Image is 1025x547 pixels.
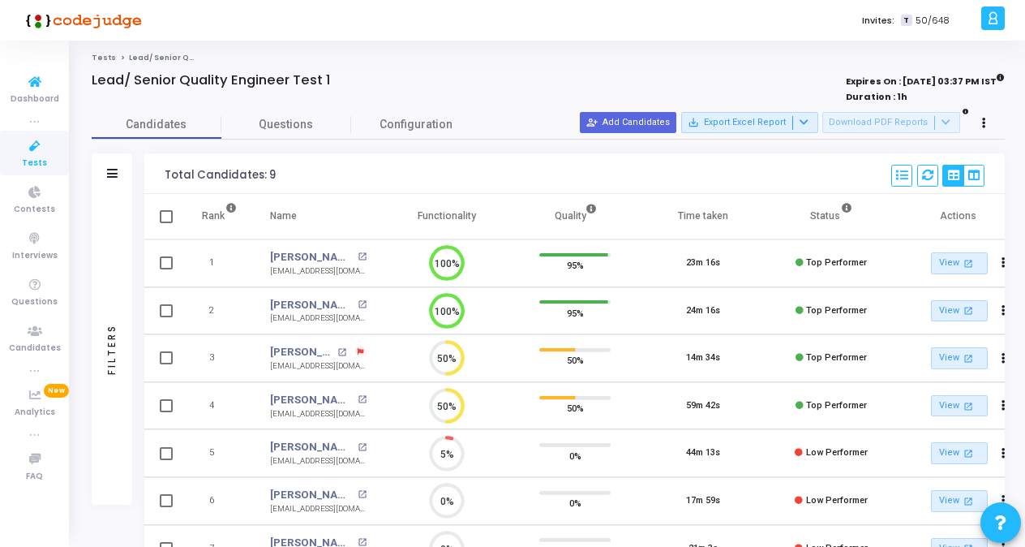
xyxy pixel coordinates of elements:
[962,351,976,365] mat-icon: open_in_new
[931,490,988,512] a: View
[270,249,354,265] a: [PERSON_NAME]
[993,442,1015,465] button: Actions
[686,446,720,460] div: 44m 13s
[686,494,720,508] div: 17m 59s
[358,300,367,309] mat-icon: open_in_new
[92,72,331,88] h4: Lead/ Senior Quality Engineer Test 1
[270,455,367,467] div: [EMAIL_ADDRESS][DOMAIN_NAME]
[358,252,367,261] mat-icon: open_in_new
[806,495,868,506] span: Low Performer
[993,299,1015,322] button: Actions
[337,348,346,357] mat-icon: open_in_new
[993,490,1015,513] button: Actions
[678,207,728,225] div: Time taken
[846,71,1005,88] strong: Expires On : [DATE] 03:37 PM IST
[806,305,867,316] span: Top Performer
[270,207,297,225] div: Name
[185,239,254,287] td: 1
[895,194,1023,239] th: Actions
[767,194,895,239] th: Status
[15,406,55,420] span: Analytics
[380,116,452,133] span: Configuration
[806,400,867,411] span: Top Performer
[185,194,254,239] th: Rank
[686,256,720,270] div: 23m 16s
[567,400,584,416] span: 50%
[270,408,367,420] div: [EMAIL_ADDRESS][DOMAIN_NAME]
[165,169,276,182] div: Total Candidates: 9
[92,53,1005,63] nav: breadcrumb
[270,360,367,373] div: [EMAIL_ADDRESS][DOMAIN_NAME]
[962,256,976,270] mat-icon: open_in_new
[185,477,254,525] td: 6
[270,312,367,325] div: [EMAIL_ADDRESS][DOMAIN_NAME]
[962,399,976,413] mat-icon: open_in_new
[270,439,354,455] a: [PERSON_NAME]
[993,347,1015,370] button: Actions
[185,287,254,335] td: 2
[822,112,960,133] button: Download PDF Reports
[270,265,367,278] div: [EMAIL_ADDRESS][DOMAIN_NAME]
[270,392,354,408] a: [PERSON_NAME]
[931,252,988,274] a: View
[846,90,907,103] strong: Duration : 1h
[14,203,55,217] span: Contests
[681,112,818,133] button: Export Excel Report
[862,14,894,28] label: Invites:
[686,304,720,318] div: 24m 16s
[270,487,354,503] a: [PERSON_NAME]
[931,442,988,464] a: View
[686,351,720,365] div: 14m 34s
[942,165,984,187] div: View Options
[22,157,47,170] span: Tests
[931,347,988,369] a: View
[567,257,584,273] span: 95%
[993,252,1015,275] button: Actions
[270,297,354,313] a: [PERSON_NAME].g
[916,14,950,28] span: 50/648
[567,352,584,368] span: 50%
[962,304,976,317] mat-icon: open_in_new
[92,116,221,133] span: Candidates
[806,447,868,458] span: Low Performer
[901,15,911,27] span: T
[129,53,275,62] span: Lead/ Senior Quality Engineer Test 1
[806,352,867,363] span: Top Performer
[358,395,367,404] mat-icon: open_in_new
[221,116,351,133] span: Questions
[270,344,333,360] a: [PERSON_NAME]
[962,446,976,460] mat-icon: open_in_new
[11,295,58,309] span: Questions
[9,342,61,355] span: Candidates
[806,257,867,268] span: Top Performer
[931,300,988,322] a: View
[358,443,367,452] mat-icon: open_in_new
[185,382,254,430] td: 4
[92,53,116,62] a: Tests
[185,334,254,382] td: 3
[511,194,639,239] th: Quality
[358,490,367,499] mat-icon: open_in_new
[105,260,119,438] div: Filters
[569,447,581,463] span: 0%
[688,117,699,128] mat-icon: save_alt
[567,304,584,321] span: 95%
[11,93,59,106] span: Dashboard
[26,470,43,484] span: FAQ
[586,117,598,128] mat-icon: person_add_alt
[962,494,976,508] mat-icon: open_in_new
[358,538,367,547] mat-icon: open_in_new
[20,4,142,37] img: logo
[686,399,720,413] div: 59m 42s
[580,112,676,133] button: Add Candidates
[569,495,581,511] span: 0%
[270,503,367,515] div: [EMAIL_ADDRESS][DOMAIN_NAME]
[44,384,69,398] span: New
[993,394,1015,417] button: Actions
[12,249,58,263] span: Interviews
[931,395,988,417] a: View
[185,429,254,477] td: 5
[383,194,511,239] th: Functionality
